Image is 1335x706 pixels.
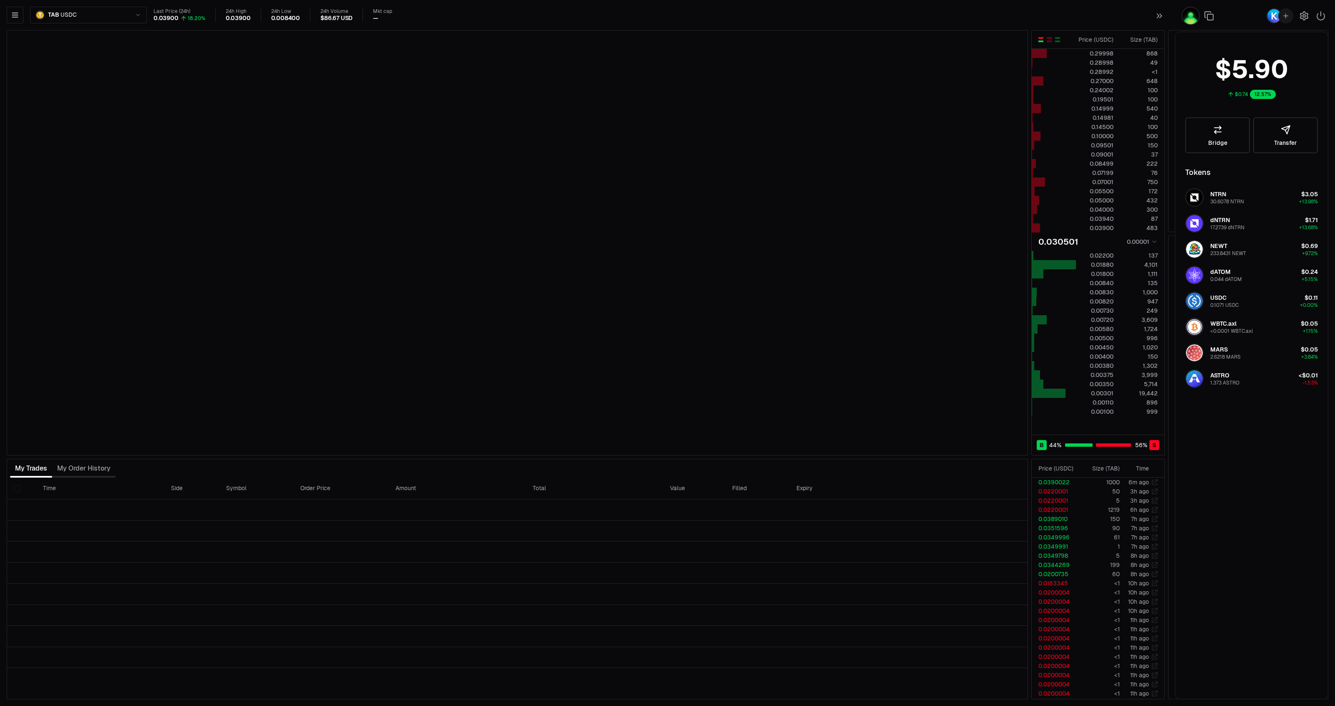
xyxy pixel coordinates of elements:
[1210,320,1237,327] span: WBTC.axl
[1049,441,1061,449] span: 44 %
[1076,196,1113,205] div: 0.05000
[1301,354,1318,360] span: +3.84%
[1121,196,1158,205] div: 432
[1186,319,1203,335] img: WBTC.axl Logo
[1076,288,1113,296] div: 0.00830
[1076,380,1113,388] div: 0.00350
[1032,643,1080,652] td: 0.0200004
[320,15,353,22] div: $86.67 USD
[1210,242,1227,250] span: NEWT
[1128,598,1149,605] time: 10h ago
[1121,352,1158,361] div: 150
[1080,606,1120,615] td: <1
[1032,524,1080,533] td: 0.0351596
[1121,343,1158,352] div: 1,020
[1076,150,1113,159] div: 0.09001
[1128,607,1149,615] time: 10h ago
[1038,36,1044,43] button: Show Buy and Sell Orders
[1040,441,1044,449] span: B
[1038,236,1078,248] div: 0.030501
[1032,542,1080,551] td: 0.0349991
[1130,635,1149,642] time: 11h ago
[1032,588,1080,597] td: 0.0200004
[1080,634,1120,643] td: <1
[1076,297,1113,306] div: 0.00820
[1130,488,1149,495] time: 3h ago
[1180,288,1323,314] button: USDC LogoUSDC0.1071 USDC$0.11+0.00%
[725,478,790,499] th: Filled
[1299,198,1318,205] span: +13.98%
[1076,270,1113,278] div: 0.01800
[1121,58,1158,67] div: 49
[1128,579,1149,587] time: 10h ago
[1121,187,1158,195] div: 172
[52,460,116,477] button: My Order History
[1180,237,1323,262] button: NEWT LogoNEWT233.8431 NEWT$0.69+9.72%
[1121,270,1158,278] div: 1,111
[1180,211,1323,236] button: dNTRN LogodNTRN17.2739 dNTRN$1.71+13.68%
[1302,250,1318,257] span: +9.72%
[1302,276,1318,283] span: +5.15%
[1210,216,1230,224] span: dNTRN
[1032,661,1080,671] td: 0.0200004
[1076,389,1113,397] div: 0.00301
[1210,294,1227,301] span: USDC
[1121,132,1158,140] div: 500
[226,15,251,22] div: 0.03900
[1080,643,1120,652] td: <1
[1130,625,1149,633] time: 11h ago
[1303,328,1318,334] span: +1.15%
[1121,407,1158,416] div: 999
[1299,372,1318,379] span: <$0.01
[1130,616,1149,624] time: 11h ago
[1301,346,1318,353] span: $0.05
[1038,464,1080,473] div: Price ( USDC )
[1054,36,1061,43] button: Show Buy Orders Only
[1076,398,1113,407] div: 0.00110
[1210,372,1229,379] span: ASTRO
[1121,49,1158,58] div: 868
[1302,380,1318,386] span: -1.53%
[1076,159,1113,168] div: 0.08499
[1305,216,1318,224] span: $1.71
[1130,644,1149,651] time: 11h ago
[1235,91,1248,98] div: $0.74
[1210,190,1226,198] span: NTRN
[1210,250,1246,257] div: 233.8431 NEWT
[1032,551,1080,560] td: 0.0349798
[1080,680,1120,689] td: <1
[1076,343,1113,352] div: 0.00450
[1180,263,1323,288] button: dATOM LogodATOM0.044 dATOM$0.24+5.15%
[1186,241,1203,258] img: NEWT Logo
[1121,380,1158,388] div: 5,714
[1121,251,1158,260] div: 137
[1076,279,1113,287] div: 0.00840
[271,15,300,22] div: 0.008400
[526,478,663,499] th: Total
[1180,340,1323,365] button: MARS LogoMARS2.6218 MARS$0.05+3.84%
[1080,652,1120,661] td: <1
[1180,366,1323,391] button: ASTRO LogoASTRO1.373 ASTRO<$0.01-1.53%
[1080,524,1120,533] td: 90
[1131,524,1149,532] time: 7h ago
[1301,242,1318,250] span: $0.69
[1250,90,1276,99] div: 12.57%
[1127,464,1149,473] div: Time
[164,478,219,499] th: Side
[1124,237,1158,247] button: 0.00001
[1301,320,1318,327] span: $0.05
[1076,334,1113,342] div: 0.00500
[1080,579,1120,588] td: <1
[1032,597,1080,606] td: 0.0200004
[14,485,20,492] button: Select all
[1076,58,1113,67] div: 0.28998
[1131,543,1149,550] time: 7h ago
[1080,542,1120,551] td: 1
[1076,178,1113,186] div: 0.07001
[1032,652,1080,661] td: 0.0200004
[1121,178,1158,186] div: 750
[1080,689,1120,698] td: <1
[1121,86,1158,94] div: 100
[1210,198,1244,205] div: 30.6078 NTRN
[1080,569,1120,579] td: 60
